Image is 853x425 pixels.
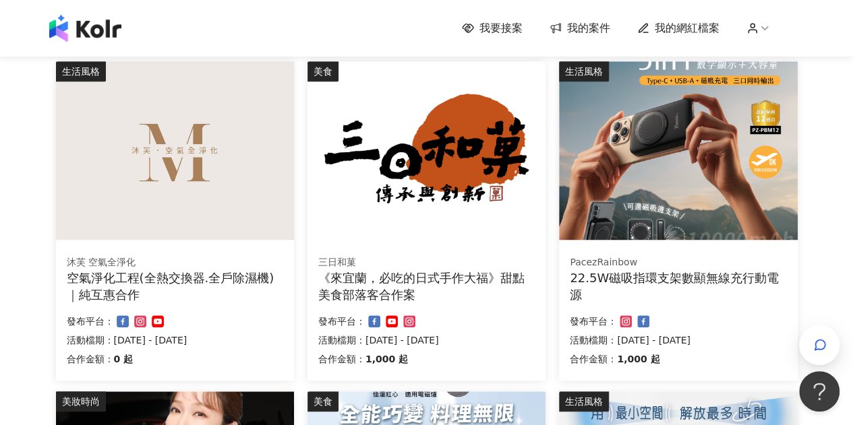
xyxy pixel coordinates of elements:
p: 發布平台： [67,313,114,329]
img: logo [49,15,121,42]
div: PacezRainbow [570,256,786,269]
div: 沐芙 空氣全淨化 [67,256,283,269]
a: 我的案件 [550,21,610,36]
img: 三日和菓｜手作大福甜點體驗 × 宜蘭在地散策推薦 [307,61,546,240]
p: 合作金額： [318,351,365,367]
a: 我的網紅檔案 [637,21,719,36]
p: 1,000 起 [617,351,659,367]
p: 發布平台： [318,313,365,329]
img: 空氣淨化工程 [56,61,294,240]
span: 我的網紅檔案 [655,21,719,36]
p: 活動檔期：[DATE] - [DATE] [570,332,786,348]
p: 1,000 起 [365,351,408,367]
div: 美妝時尚 [56,391,106,412]
div: 生活風格 [56,61,106,81]
div: 生活風格 [559,391,609,412]
p: 發布平台： [570,313,617,329]
div: 美食 [307,391,339,412]
p: 0 起 [114,351,134,367]
a: 我要接案 [462,21,523,36]
img: 22.5W磁吸指環支架數顯無線充行動電源 [559,61,797,240]
div: 22.5W磁吸指環支架數顯無線充行動電源 [570,269,786,303]
span: 我的案件 [567,21,610,36]
p: 合作金額： [570,351,617,367]
div: 生活風格 [559,61,609,81]
div: 三日和菓 [318,256,535,269]
div: 美食 [307,61,339,81]
p: 活動檔期：[DATE] - [DATE] [318,332,535,348]
div: 《來宜蘭，必吃的日式手作大福》甜點美食部落客合作案 [318,269,535,303]
p: 活動檔期：[DATE] - [DATE] [67,332,283,348]
div: 空氣淨化工程(全熱交換器.全戶除濕機)｜純互惠合作 [67,269,283,303]
iframe: Help Scout Beacon - Open [799,371,840,412]
span: 我要接案 [479,21,523,36]
p: 合作金額： [67,351,114,367]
